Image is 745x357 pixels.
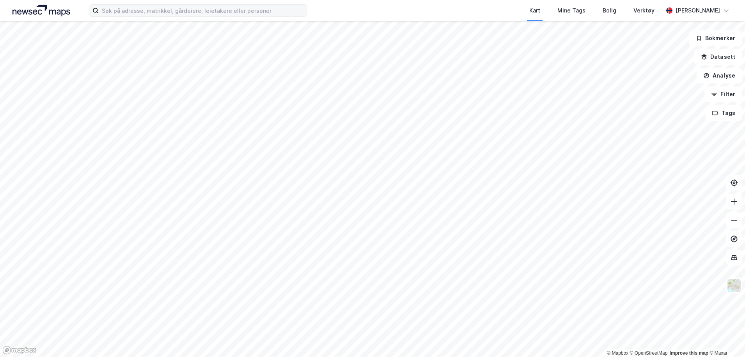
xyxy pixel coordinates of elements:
button: Tags [706,105,742,121]
button: Analyse [697,68,742,83]
a: Mapbox [607,350,628,356]
img: Z [727,278,741,293]
a: Improve this map [670,350,708,356]
img: logo.a4113a55bc3d86da70a041830d287a7e.svg [12,5,70,16]
button: Bokmerker [689,30,742,46]
input: Søk på adresse, matrikkel, gårdeiere, leietakere eller personer [99,5,307,16]
button: Datasett [694,49,742,65]
button: Filter [704,87,742,102]
div: Kontrollprogram for chat [706,320,745,357]
a: Mapbox homepage [2,346,37,355]
div: Bolig [603,6,616,15]
div: [PERSON_NAME] [676,6,720,15]
iframe: Chat Widget [706,320,745,357]
div: Mine Tags [557,6,585,15]
a: OpenStreetMap [630,350,668,356]
div: Verktøy [633,6,655,15]
div: Kart [529,6,540,15]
